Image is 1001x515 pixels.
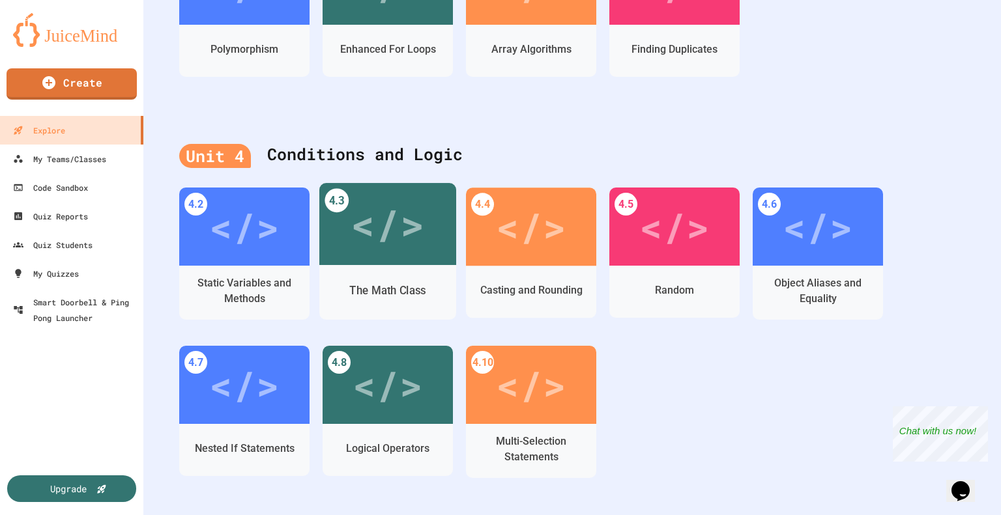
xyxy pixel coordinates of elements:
div: </> [353,355,423,414]
div: Polymorphism [210,42,278,57]
div: The Math Class [349,283,426,299]
div: Logical Operators [346,441,429,456]
div: Finding Duplicates [631,42,718,57]
div: 4.2 [184,193,207,216]
div: Static Variables and Methods [189,275,300,307]
div: Casting and Rounding [480,283,583,298]
div: Unit 4 [179,144,251,169]
iframe: chat widget [893,406,988,462]
div: Quiz Reports [13,208,88,224]
div: </> [209,355,280,414]
a: Create [7,68,137,100]
div: Array Algorithms [491,42,572,57]
div: Quiz Students [13,237,93,253]
div: 4.4 [471,193,494,216]
div: My Quizzes [13,266,79,281]
div: Conditions and Logic [179,129,965,181]
div: Nested If Statements [195,441,295,456]
div: Code Sandbox [13,180,88,195]
div: </> [496,355,566,414]
div: </> [639,197,710,256]
div: 4.8 [328,351,351,374]
div: Object Aliases and Equality [762,275,873,307]
div: Upgrade [50,482,87,495]
div: </> [351,193,424,255]
div: Smart Doorbell & Ping Pong Launcher [13,294,138,326]
div: Multi-Selection Statements [476,434,587,465]
div: Explore [13,122,65,138]
iframe: chat widget [946,463,988,502]
img: logo-orange.svg [13,13,130,47]
div: My Teams/Classes [13,151,106,167]
div: </> [496,198,566,257]
div: </> [209,197,280,256]
div: 4.5 [615,193,637,216]
div: Random [655,283,694,298]
div: </> [783,197,853,256]
div: 4.10 [471,351,494,374]
div: 4.3 [325,189,349,213]
div: Enhanced For Loops [340,42,436,57]
div: 4.6 [758,193,781,216]
div: 4.7 [184,351,207,374]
